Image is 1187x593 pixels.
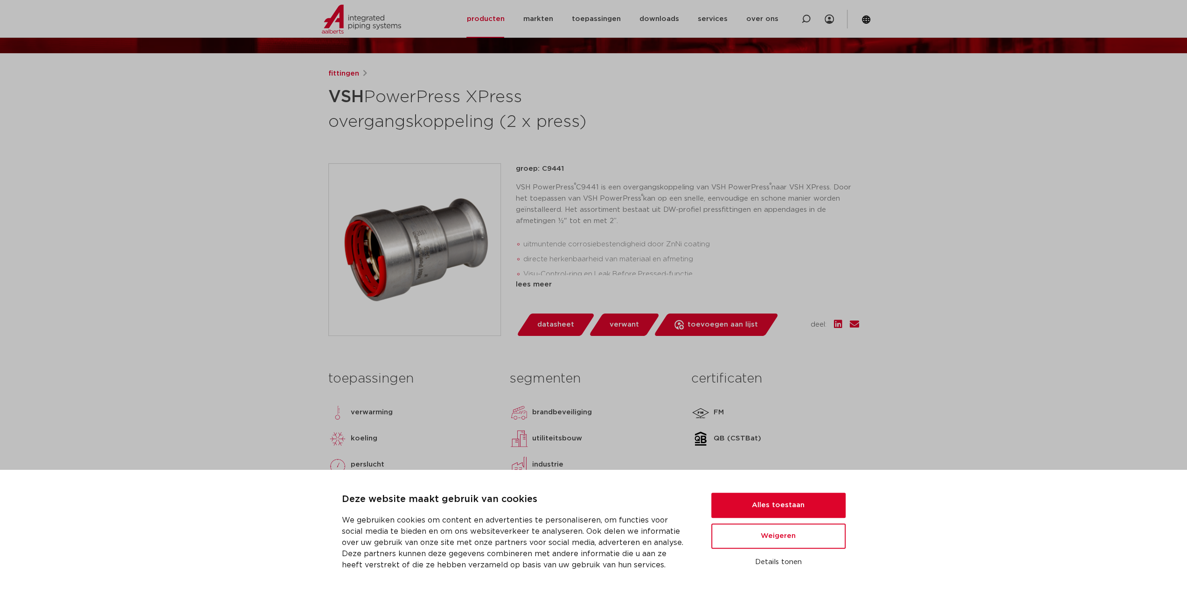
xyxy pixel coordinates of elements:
p: VSH PowerPress C9441 is een overgangskoppeling van VSH PowerPress naar VSH XPress. Door het toepa... [516,182,859,227]
p: QB (CSTBat) [714,433,761,444]
img: FM [691,403,710,422]
sup: ® [770,182,771,188]
button: Weigeren [711,523,846,549]
span: verwant [610,317,639,332]
p: verwarming [351,407,393,418]
sup: ® [641,194,643,199]
img: QB (CSTBat) [691,429,710,448]
p: industrie [532,459,563,470]
img: koeling [328,429,347,448]
img: industrie [510,455,528,474]
span: toevoegen aan lijst [687,317,758,332]
p: We gebruiken cookies om content en advertenties te personaliseren, om functies voor social media ... [342,515,689,571]
img: brandbeveiliging [510,403,528,422]
img: Product Image for VSH PowerPress XPress overgangskoppeling (2 x press) [329,164,500,335]
li: uitmuntende corrosiebestendigheid door ZnNi coating [523,237,859,252]
h3: toepassingen [328,370,496,388]
button: Alles toestaan [711,493,846,518]
img: verwarming [328,403,347,422]
a: fittingen [328,68,359,79]
p: brandbeveiliging [532,407,592,418]
strong: VSH [328,89,364,105]
button: Details tonen [711,554,846,570]
h3: certificaten [691,370,859,388]
img: utiliteitsbouw [510,429,528,448]
h3: segmenten [510,370,677,388]
span: datasheet [537,317,574,332]
p: utiliteitsbouw [532,433,582,444]
p: Deze website maakt gebruik van cookies [342,492,689,507]
li: Visu-Control-ring en Leak Before Pressed-functie [523,267,859,282]
div: lees meer [516,279,859,290]
a: verwant [588,314,660,336]
p: groep: C9441 [516,163,859,174]
img: perslucht [328,455,347,474]
h1: PowerPress XPress overgangskoppeling (2 x press) [328,83,679,133]
p: perslucht [351,459,384,470]
span: deel: [811,319,826,330]
p: FM [714,407,724,418]
p: koeling [351,433,377,444]
sup: ® [574,182,576,188]
a: datasheet [516,314,595,336]
li: directe herkenbaarheid van materiaal en afmeting [523,252,859,267]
